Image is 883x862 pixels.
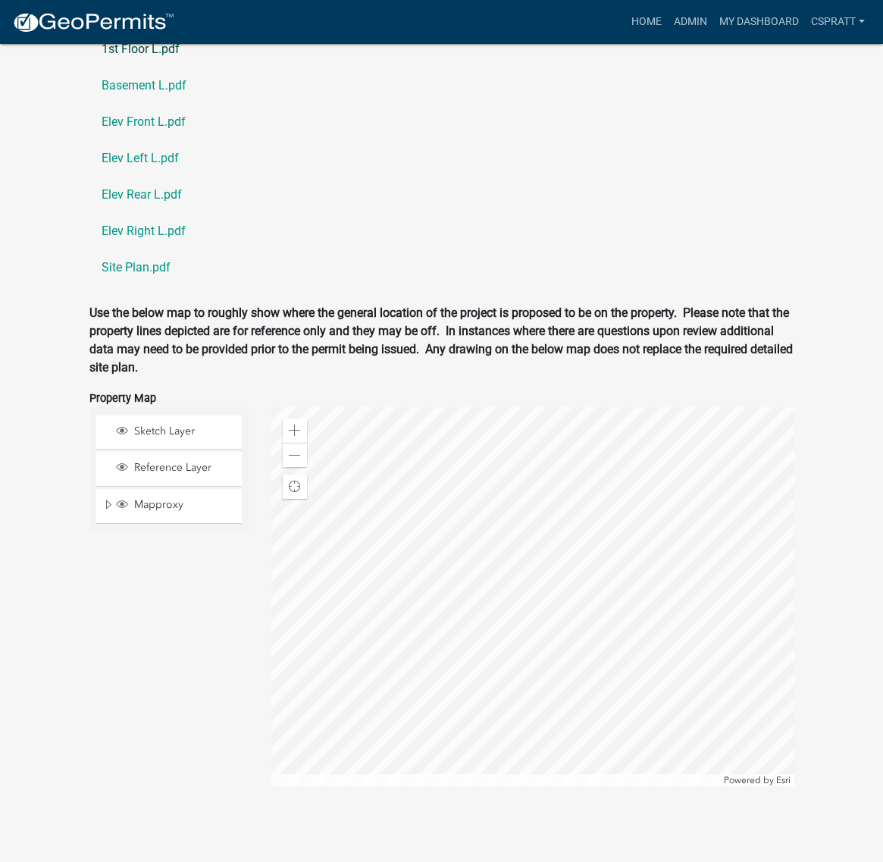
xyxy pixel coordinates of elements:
strong: Use the below map to roughly show where the general location of the project is proposed to be on ... [89,306,793,375]
a: Home [625,8,668,36]
a: My Dashboard [713,8,805,36]
a: Basement L.pdf [89,67,794,104]
a: Elev Front L.pdf [89,104,794,140]
a: Esri [776,775,791,785]
a: cspratt [805,8,871,36]
span: Sketch Layer [130,425,236,438]
a: Admin [668,8,713,36]
div: Reference Layer [114,461,236,476]
span: Mapproxy [130,498,236,512]
li: Reference Layer [96,452,242,486]
a: Site Plan.pdf [89,249,794,286]
li: Sketch Layer [96,415,242,450]
div: Mapproxy [114,498,236,513]
a: Elev Left L.pdf [89,140,794,177]
div: Zoom in [283,418,307,443]
ul: Layer List [95,412,243,528]
li: Mapproxy [96,489,242,524]
span: Expand [102,498,114,514]
div: Sketch Layer [114,425,236,440]
span: Reference Layer [130,461,236,475]
a: Elev Rear L.pdf [89,177,794,213]
a: 1st Floor L.pdf [89,31,794,67]
div: Powered by [720,774,794,786]
div: Zoom out [283,443,307,467]
div: Find my location [283,475,307,499]
label: Property Map [89,393,156,404]
a: Elev Right L.pdf [89,213,794,249]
